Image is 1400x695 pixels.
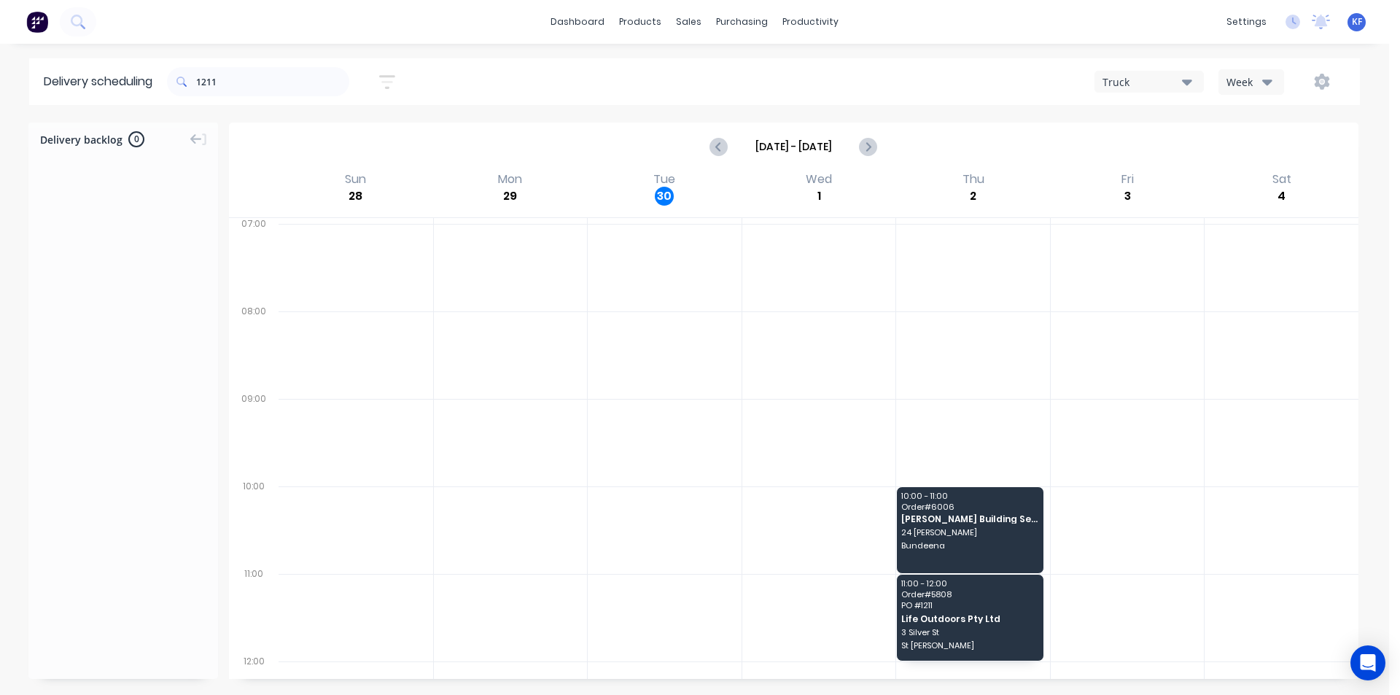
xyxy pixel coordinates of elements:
[29,58,167,105] div: Delivery scheduling
[1118,187,1137,206] div: 3
[901,601,1038,610] span: PO # 1211
[901,502,1038,511] span: Order # 6006
[346,187,365,206] div: 28
[901,514,1038,524] span: [PERSON_NAME] Building Services
[196,67,349,96] input: Search for orders
[229,565,279,653] div: 11:00
[1219,11,1274,33] div: settings
[809,187,828,206] div: 1
[901,641,1038,650] span: St [PERSON_NAME]
[655,187,674,206] div: 30
[775,11,846,33] div: productivity
[669,11,709,33] div: sales
[1272,187,1291,206] div: 4
[612,11,669,33] div: products
[40,132,122,147] span: Delivery backlog
[341,172,370,187] div: Sun
[128,131,144,147] span: 0
[229,303,279,390] div: 08:00
[958,172,989,187] div: Thu
[543,11,612,33] a: dashboard
[649,172,680,187] div: Tue
[901,590,1038,599] span: Order # 5808
[801,172,836,187] div: Wed
[229,478,279,565] div: 10:00
[229,215,279,303] div: 07:00
[901,541,1038,550] span: Bundeena
[1352,15,1362,28] span: KF
[901,579,1038,588] span: 11:00 - 12:00
[1218,69,1284,95] button: Week
[709,11,775,33] div: purchasing
[229,390,279,478] div: 09:00
[901,528,1038,537] span: 24 [PERSON_NAME]
[26,11,48,33] img: Factory
[1268,172,1296,187] div: Sat
[494,172,526,187] div: Mon
[1094,71,1204,93] button: Truck
[901,492,1038,500] span: 10:00 - 11:00
[964,187,983,206] div: 2
[1350,645,1385,680] div: Open Intercom Messenger
[1226,74,1269,90] div: Week
[501,187,520,206] div: 29
[1117,172,1138,187] div: Fri
[901,614,1038,624] span: Life Outdoors Pty Ltd
[1102,74,1182,90] div: Truck
[901,628,1038,637] span: 3 Silver St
